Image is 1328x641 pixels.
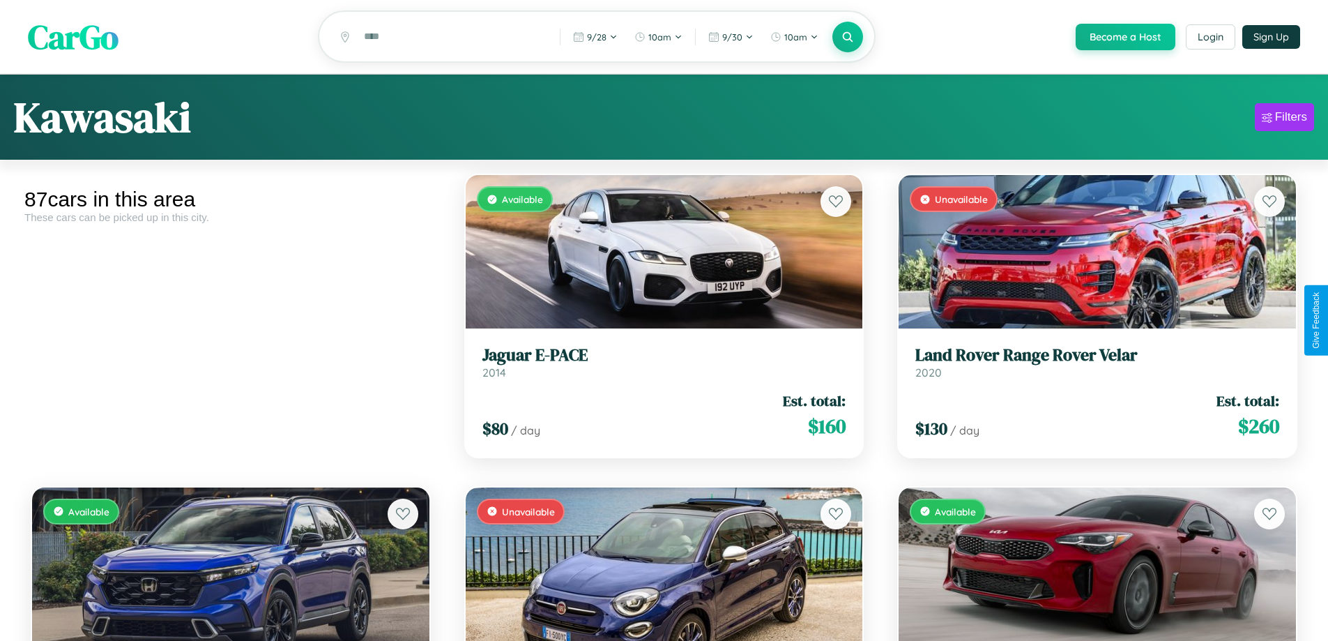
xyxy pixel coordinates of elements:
a: Jaguar E-PACE2014 [482,345,846,379]
span: $ 130 [915,417,947,440]
button: Login [1186,24,1235,50]
span: 2014 [482,365,506,379]
button: Become a Host [1076,24,1175,50]
h1: Kawasaki [14,89,191,146]
span: / day [511,423,540,437]
h3: Land Rover Range Rover Velar [915,345,1279,365]
button: Filters [1255,103,1314,131]
button: 10am [627,26,689,48]
span: $ 260 [1238,412,1279,440]
span: 9 / 28 [587,31,606,43]
span: / day [950,423,979,437]
span: Available [502,193,543,205]
span: Available [935,506,976,518]
span: $ 160 [808,412,846,440]
button: Sign Up [1242,25,1300,49]
span: Available [68,506,109,518]
button: 9/28 [566,26,625,48]
a: Land Rover Range Rover Velar2020 [915,345,1279,379]
span: 2020 [915,365,942,379]
span: Unavailable [935,193,988,205]
h3: Jaguar E-PACE [482,345,846,365]
span: CarGo [28,14,119,60]
button: 10am [763,26,825,48]
span: Est. total: [783,391,846,411]
div: 87 cars in this area [24,188,437,211]
button: 9/30 [701,26,761,48]
span: Unavailable [502,506,555,518]
span: 9 / 30 [722,31,742,43]
div: These cars can be picked up in this city. [24,211,437,223]
span: Est. total: [1216,391,1279,411]
span: $ 80 [482,417,508,440]
span: 10am [784,31,807,43]
span: 10am [648,31,671,43]
div: Filters [1275,110,1307,124]
div: Give Feedback [1311,292,1321,349]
